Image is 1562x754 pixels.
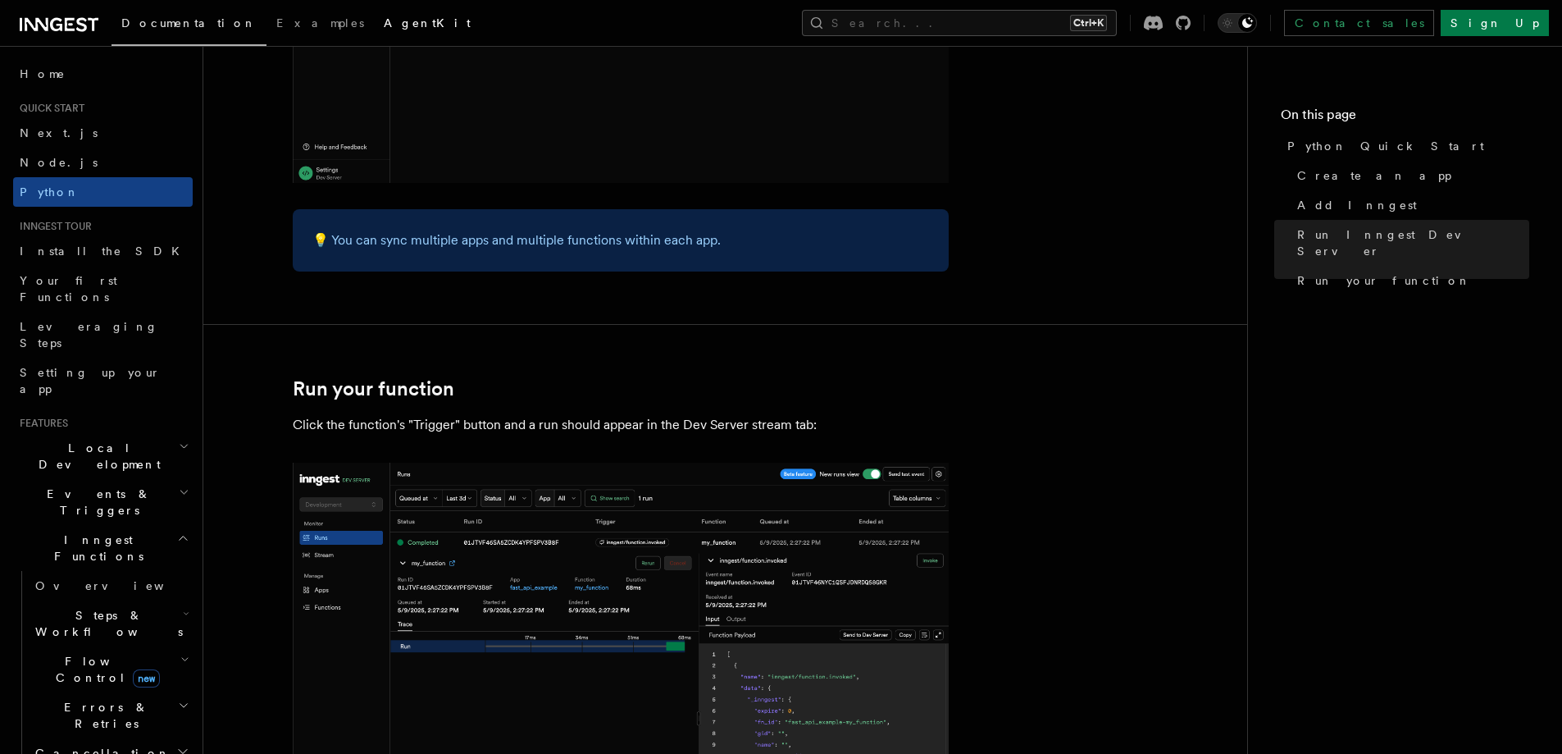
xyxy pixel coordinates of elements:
[1291,266,1529,295] a: Run your function
[1070,15,1107,31] kbd: Ctrl+K
[1287,138,1484,154] span: Python Quick Start
[121,16,257,30] span: Documentation
[312,229,929,252] p: 💡 You can sync multiple apps and multiple functions within each app.
[29,571,193,601] a: Overview
[384,16,471,30] span: AgentKit
[276,16,364,30] span: Examples
[1291,161,1529,190] a: Create an app
[13,532,177,564] span: Inngest Functions
[13,59,193,89] a: Home
[20,156,98,169] span: Node.js
[13,417,68,430] span: Features
[29,653,180,686] span: Flow Control
[29,647,193,692] button: Flow Controlnew
[266,5,374,44] a: Examples
[20,274,117,304] span: Your first Functions
[374,5,480,44] a: AgentKit
[1281,131,1529,161] a: Python Quick Start
[293,377,454,400] a: Run your function
[13,440,179,473] span: Local Development
[1218,13,1257,33] button: Toggle dark mode
[1291,220,1529,266] a: Run Inngest Dev Server
[13,312,193,358] a: Leveraging Steps
[20,244,189,258] span: Install the SDK
[1297,167,1451,184] span: Create an app
[13,479,193,525] button: Events & Triggers
[133,669,160,688] span: new
[13,118,193,148] a: Next.js
[13,525,193,571] button: Inngest Functions
[35,579,204,592] span: Overview
[1297,272,1471,289] span: Run your function
[13,220,92,233] span: Inngest tour
[20,185,80,199] span: Python
[13,486,179,519] span: Events & Triggers
[29,601,193,647] button: Steps & Workflows
[1441,10,1549,36] a: Sign Up
[20,66,66,82] span: Home
[112,5,266,46] a: Documentation
[20,366,161,395] span: Setting up your app
[802,10,1117,36] button: Search...Ctrl+K
[29,699,178,732] span: Errors & Retries
[13,148,193,177] a: Node.js
[29,607,183,640] span: Steps & Workflows
[13,433,193,479] button: Local Development
[13,102,84,115] span: Quick start
[293,414,949,436] p: Click the function's "Trigger" button and a run should appear in the Dev Server stream tab:
[13,358,193,404] a: Setting up your app
[1297,226,1529,259] span: Run Inngest Dev Server
[1297,197,1417,213] span: Add Inngest
[13,266,193,312] a: Your first Functions
[13,236,193,266] a: Install the SDK
[20,126,98,139] span: Next.js
[1291,190,1529,220] a: Add Inngest
[29,692,193,738] button: Errors & Retries
[1281,105,1529,131] h4: On this page
[20,320,158,350] span: Leveraging Steps
[13,177,193,207] a: Python
[1284,10,1434,36] a: Contact sales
